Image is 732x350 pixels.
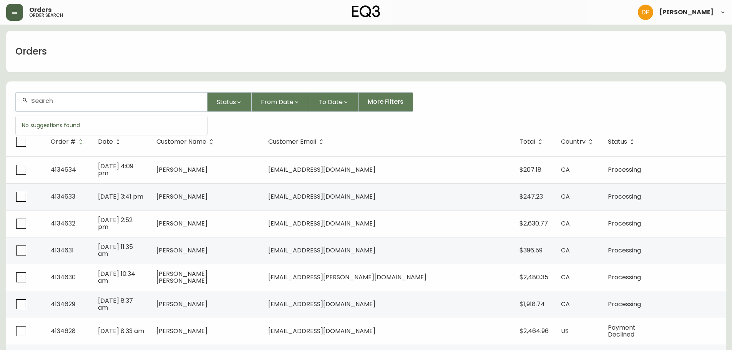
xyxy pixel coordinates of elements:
[268,327,375,335] span: [EMAIL_ADDRESS][DOMAIN_NAME]
[359,92,413,112] button: More Filters
[659,9,714,15] span: [PERSON_NAME]
[156,165,207,174] span: [PERSON_NAME]
[51,300,75,309] span: 4134629
[15,45,47,58] h1: Orders
[608,138,637,145] span: Status
[608,139,627,144] span: Status
[520,165,541,174] span: $207.18
[51,273,76,282] span: 4134630
[561,246,570,255] span: CA
[608,192,641,201] span: Processing
[98,296,133,312] span: [DATE] 8:37 am
[156,192,207,201] span: [PERSON_NAME]
[319,97,343,107] span: To Date
[98,216,133,231] span: [DATE] 2:52 pm
[561,327,569,335] span: US
[156,139,206,144] span: Customer Name
[98,138,123,145] span: Date
[207,92,252,112] button: Status
[608,273,641,282] span: Processing
[31,97,201,105] input: Search
[156,300,207,309] span: [PERSON_NAME]
[561,300,570,309] span: CA
[561,219,570,228] span: CA
[98,192,143,201] span: [DATE] 3:41 pm
[98,242,133,258] span: [DATE] 11:35 am
[156,269,207,285] span: [PERSON_NAME] [PERSON_NAME]
[638,5,653,20] img: b0154ba12ae69382d64d2f3159806b19
[520,139,535,144] span: Total
[51,138,86,145] span: Order #
[29,7,51,13] span: Orders
[217,97,236,107] span: Status
[608,323,636,339] span: Payment Declined
[51,139,76,144] span: Order #
[268,246,375,255] span: [EMAIL_ADDRESS][DOMAIN_NAME]
[51,219,75,228] span: 4134632
[520,300,545,309] span: $1,918.74
[608,219,641,228] span: Processing
[608,300,641,309] span: Processing
[608,165,641,174] span: Processing
[156,138,216,145] span: Customer Name
[252,92,309,112] button: From Date
[520,327,549,335] span: $2,464.96
[352,5,380,18] img: logo
[520,192,543,201] span: $247.23
[261,97,294,107] span: From Date
[16,116,207,135] div: No suggestions found
[268,192,375,201] span: [EMAIL_ADDRESS][DOMAIN_NAME]
[98,162,133,177] span: [DATE] 4:09 pm
[98,139,113,144] span: Date
[268,219,375,228] span: [EMAIL_ADDRESS][DOMAIN_NAME]
[561,139,586,144] span: Country
[520,219,548,228] span: $2,630.77
[520,246,543,255] span: $396.59
[98,269,135,285] span: [DATE] 10:34 am
[51,327,76,335] span: 4134628
[156,219,207,228] span: [PERSON_NAME]
[268,273,427,282] span: [EMAIL_ADDRESS][PERSON_NAME][DOMAIN_NAME]
[368,98,403,106] span: More Filters
[98,327,144,335] span: [DATE] 8:33 am
[268,300,375,309] span: [EMAIL_ADDRESS][DOMAIN_NAME]
[51,192,75,201] span: 4134633
[29,13,63,18] h5: order search
[561,138,596,145] span: Country
[561,192,570,201] span: CA
[51,246,74,255] span: 4134631
[268,138,326,145] span: Customer Email
[156,246,207,255] span: [PERSON_NAME]
[156,327,207,335] span: [PERSON_NAME]
[268,165,375,174] span: [EMAIL_ADDRESS][DOMAIN_NAME]
[561,273,570,282] span: CA
[608,246,641,255] span: Processing
[520,138,545,145] span: Total
[51,165,76,174] span: 4134634
[309,92,359,112] button: To Date
[520,273,548,282] span: $2,480.35
[561,165,570,174] span: CA
[268,139,316,144] span: Customer Email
